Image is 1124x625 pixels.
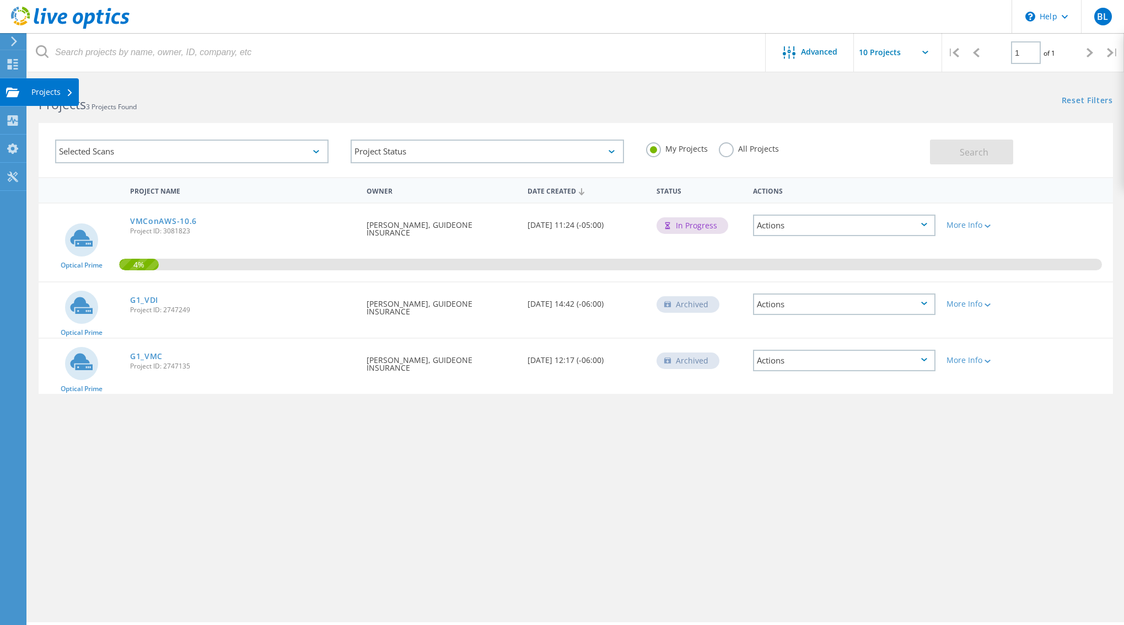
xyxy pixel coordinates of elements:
[522,204,651,240] div: [DATE] 11:24 (-05:00)
[753,293,935,315] div: Actions
[801,48,837,56] span: Advanced
[130,296,158,304] a: G1_VDI
[657,296,719,313] div: Archived
[361,339,522,383] div: [PERSON_NAME], GUIDEONE INSURANCE
[1097,12,1108,21] span: BL
[361,180,522,200] div: Owner
[130,217,197,225] a: VMConAWS-10.6
[522,282,651,319] div: [DATE] 14:42 (-06:00)
[361,282,522,327] div: [PERSON_NAME], GUIDEONE INSURANCE
[130,228,356,234] span: Project ID: 3081823
[61,262,103,269] span: Optical Prime
[1044,49,1055,58] span: of 1
[946,300,1021,308] div: More Info
[31,88,73,96] div: Projects
[130,307,356,313] span: Project ID: 2747249
[130,352,163,360] a: G1_VMC
[946,221,1021,229] div: More Info
[1025,12,1035,22] svg: \n
[125,180,361,200] div: Project Name
[86,102,137,111] span: 3 Projects Found
[1101,33,1124,72] div: |
[651,180,747,200] div: Status
[657,217,728,234] div: In Progress
[930,140,1013,164] button: Search
[61,386,103,392] span: Optical Prime
[522,180,651,201] div: Date Created
[11,23,130,31] a: Live Optics Dashboard
[119,259,158,269] span: 4%
[130,363,356,370] span: Project ID: 2747135
[646,142,708,153] label: My Projects
[753,215,935,236] div: Actions
[522,339,651,375] div: [DATE] 12:17 (-06:00)
[351,140,624,163] div: Project Status
[61,329,103,336] span: Optical Prime
[55,140,329,163] div: Selected Scans
[28,33,766,72] input: Search projects by name, owner, ID, company, etc
[960,146,988,158] span: Search
[657,352,719,369] div: Archived
[1062,97,1113,106] a: Reset Filters
[747,180,941,200] div: Actions
[942,33,965,72] div: |
[946,356,1021,364] div: More Info
[719,142,779,153] label: All Projects
[753,350,935,371] div: Actions
[361,204,522,248] div: [PERSON_NAME], GUIDEONE INSURANCE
